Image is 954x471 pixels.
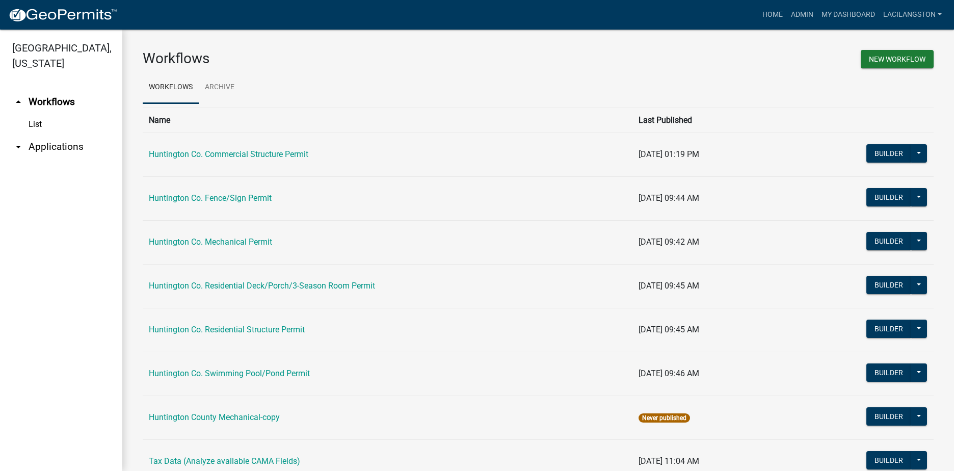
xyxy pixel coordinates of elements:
a: Huntington Co. Residential Structure Permit [149,325,305,334]
a: LaciLangston [879,5,946,24]
a: Huntington Co. Commercial Structure Permit [149,149,308,159]
button: New Workflow [861,50,934,68]
a: Tax Data (Analyze available CAMA Fields) [149,456,300,466]
button: Builder [866,276,911,294]
span: [DATE] 09:45 AM [639,325,699,334]
a: Huntington County Mechanical-copy [149,412,280,422]
button: Builder [866,320,911,338]
a: My Dashboard [817,5,879,24]
button: Builder [866,451,911,469]
a: Workflows [143,71,199,104]
a: Huntington Co. Residential Deck/Porch/3-Season Room Permit [149,281,375,291]
a: Huntington Co. Swimming Pool/Pond Permit [149,369,310,378]
span: [DATE] 09:44 AM [639,193,699,203]
button: Builder [866,232,911,250]
span: Never published [639,413,690,423]
button: Builder [866,188,911,206]
span: [DATE] 09:45 AM [639,281,699,291]
button: Builder [866,363,911,382]
button: Builder [866,144,911,163]
h3: Workflows [143,50,531,67]
i: arrow_drop_down [12,141,24,153]
span: [DATE] 09:42 AM [639,237,699,247]
th: Name [143,108,632,133]
a: Admin [787,5,817,24]
a: Huntington Co. Mechanical Permit [149,237,272,247]
span: [DATE] 09:46 AM [639,369,699,378]
i: arrow_drop_up [12,96,24,108]
button: Builder [866,407,911,426]
span: [DATE] 01:19 PM [639,149,699,159]
a: Home [758,5,787,24]
span: [DATE] 11:04 AM [639,456,699,466]
th: Last Published [632,108,782,133]
a: Archive [199,71,241,104]
a: Huntington Co. Fence/Sign Permit [149,193,272,203]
